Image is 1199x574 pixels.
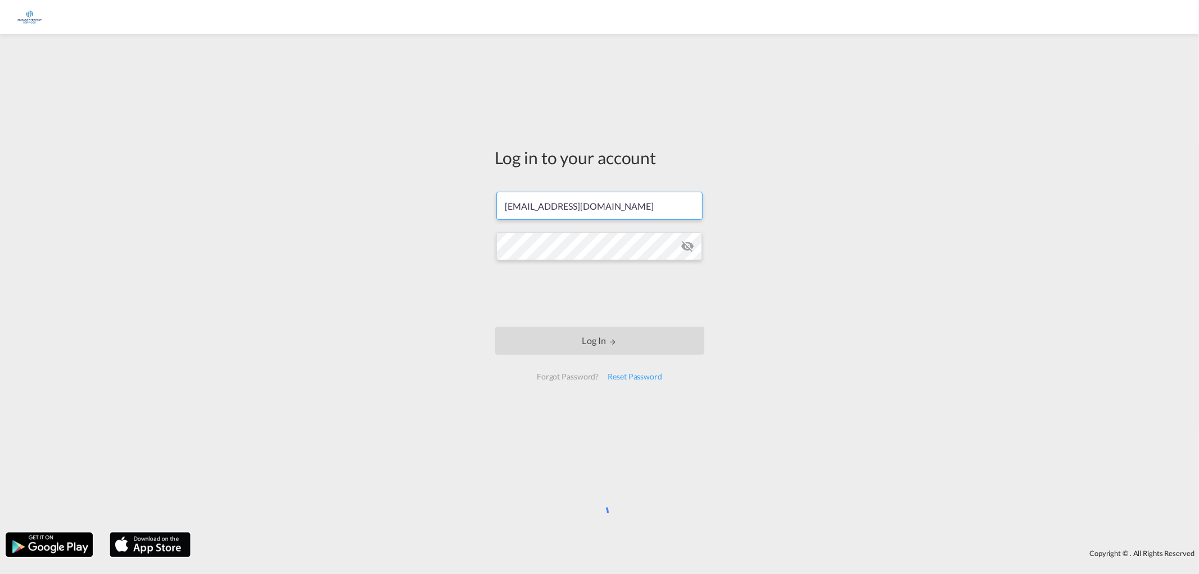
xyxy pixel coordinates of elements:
[108,531,192,558] img: apple.png
[196,544,1199,563] div: Copyright © . All Rights Reserved
[514,272,685,315] iframe: reCAPTCHA
[495,146,704,169] div: Log in to your account
[681,239,694,253] md-icon: icon-eye-off
[17,4,42,30] img: 6a2c35f0b7c411ef99d84d375d6e7407.jpg
[603,367,667,387] div: Reset Password
[496,192,703,220] input: Enter email/phone number
[4,531,94,558] img: google.png
[532,367,603,387] div: Forgot Password?
[495,327,704,355] button: LOGIN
